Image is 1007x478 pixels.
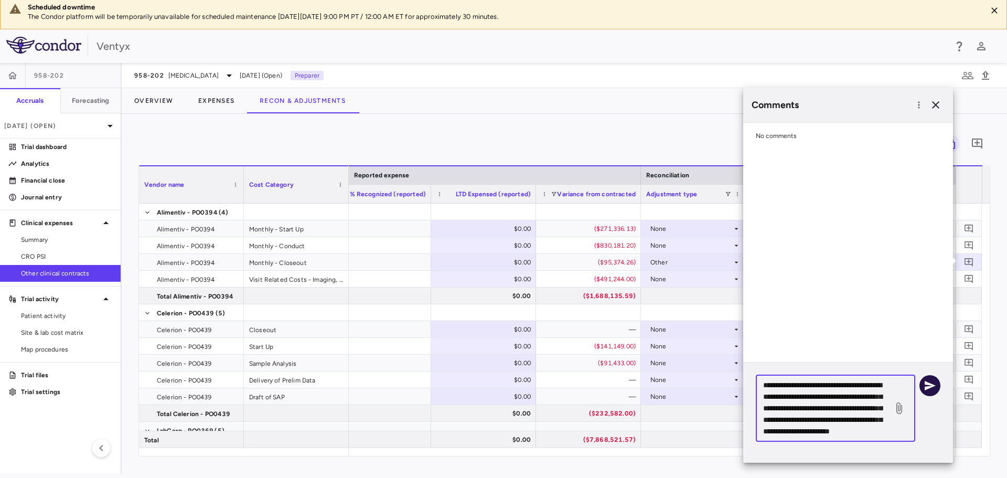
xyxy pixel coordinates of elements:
div: None [650,220,732,237]
svg: Add comment [964,358,974,368]
div: ($1,688,135.59) [545,288,636,304]
span: CRO PSI [21,252,112,261]
button: Add comment [962,339,976,353]
svg: Add comment [964,257,974,267]
div: Visit Related Costs - Imaging, Sampling, Processing [244,271,349,287]
div: None [650,355,732,371]
div: None [650,371,732,388]
span: Total [144,432,159,449]
div: Monthly - Conduct [244,237,349,253]
span: Celerion - PO0439 [157,372,212,389]
div: Sample Analysis [244,355,349,371]
div: $0.00 [441,288,531,304]
span: Reported expense [354,172,409,179]
div: ($7,868,521.57) [545,431,636,448]
div: Monthly - Closeout [244,254,349,270]
button: Add comment [962,356,976,370]
div: — [545,371,636,388]
p: Clinical expenses [21,218,100,228]
div: $0.00 [441,338,531,355]
span: Cost Category [249,181,294,188]
div: ($91,433.00) [545,355,636,371]
div: None [650,237,732,254]
button: Expenses [186,88,247,113]
span: LabCorp - PO0369 [157,422,213,439]
span: (5) [215,422,224,439]
span: Patient activity [21,311,112,321]
span: Total Alimentiv - PO0394 [157,288,234,305]
div: Start Up [244,338,349,354]
div: $0.00 [441,321,531,338]
p: Trial dashboard [21,142,112,152]
div: None [650,338,732,355]
div: Scheduled downtime [28,3,978,12]
div: $0.00 [441,405,531,422]
span: Alimentiv - PO0394 [157,238,215,254]
div: Ventyx [97,38,946,54]
div: $0.00 [441,355,531,371]
span: 958-202 [34,71,64,80]
span: Celerion - PO0439 [157,338,212,355]
div: Other [650,254,732,271]
h6: Comments [752,98,911,112]
button: Add comment [962,389,976,403]
div: Delivery of Prelim Data [244,371,349,388]
span: LTD Expensed (reported) [456,190,531,198]
span: (5) [216,305,225,322]
span: Celerion - PO0439 [157,355,212,372]
div: $0.00 [441,237,531,254]
span: Celerion - PO0439 [157,389,212,406]
svg: Add comment [964,375,974,385]
div: $0.00 [441,388,531,405]
span: Alimentiv - PO0394 [157,271,215,288]
div: $0.00 [441,254,531,271]
span: 958-202 [134,71,164,80]
h6: Accruals [16,96,44,105]
div: ($141,149.00) [545,338,636,355]
p: Financial close [21,176,112,185]
span: [MEDICAL_DATA] [168,71,219,80]
p: Trial files [21,370,112,380]
button: Add comment [962,238,976,252]
span: Site & lab cost matrix [21,328,112,337]
div: — [545,321,636,338]
button: Add comment [962,272,976,286]
svg: Add comment [964,341,974,351]
div: None [650,321,732,338]
button: Recon & Adjustments [247,88,358,113]
img: logo-full-SnFGN8VE.png [6,37,81,54]
button: Close [987,3,1002,18]
span: % Recognized (reported) [350,190,426,198]
div: None [650,388,732,405]
button: Add comment [968,135,986,153]
span: Summary [21,235,112,245]
p: Trial settings [21,387,112,397]
p: Journal entry [21,193,112,202]
div: $0.00 [441,220,531,237]
h6: Forecasting [72,96,110,105]
span: Celerion - PO0439 [157,322,212,338]
div: Draft of SAP [244,388,349,405]
svg: Add comment [964,274,974,284]
svg: Add comment [971,137,983,150]
button: Add comment [962,221,976,236]
button: Add comment [962,373,976,387]
span: Total Celerion - PO0439 [157,406,230,422]
div: None [650,271,732,288]
span: No comments [756,132,797,140]
button: Overview [122,88,186,113]
div: $0.00 [441,371,531,388]
button: Add comment [962,255,976,269]
span: Variance from contracted [557,190,636,198]
span: Vendor name [144,181,185,188]
svg: Add comment [964,324,974,334]
span: (4) [219,204,228,221]
div: $0.00 [441,431,531,448]
svg: Add comment [964,240,974,250]
span: Reconciliation [646,172,689,179]
div: ($491,244.00) [545,271,636,288]
p: [DATE] (Open) [4,121,104,131]
div: $0.00 [441,271,531,288]
span: Alimentiv - PO0394 [157,221,215,238]
div: ($95,374.26) [545,254,636,271]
